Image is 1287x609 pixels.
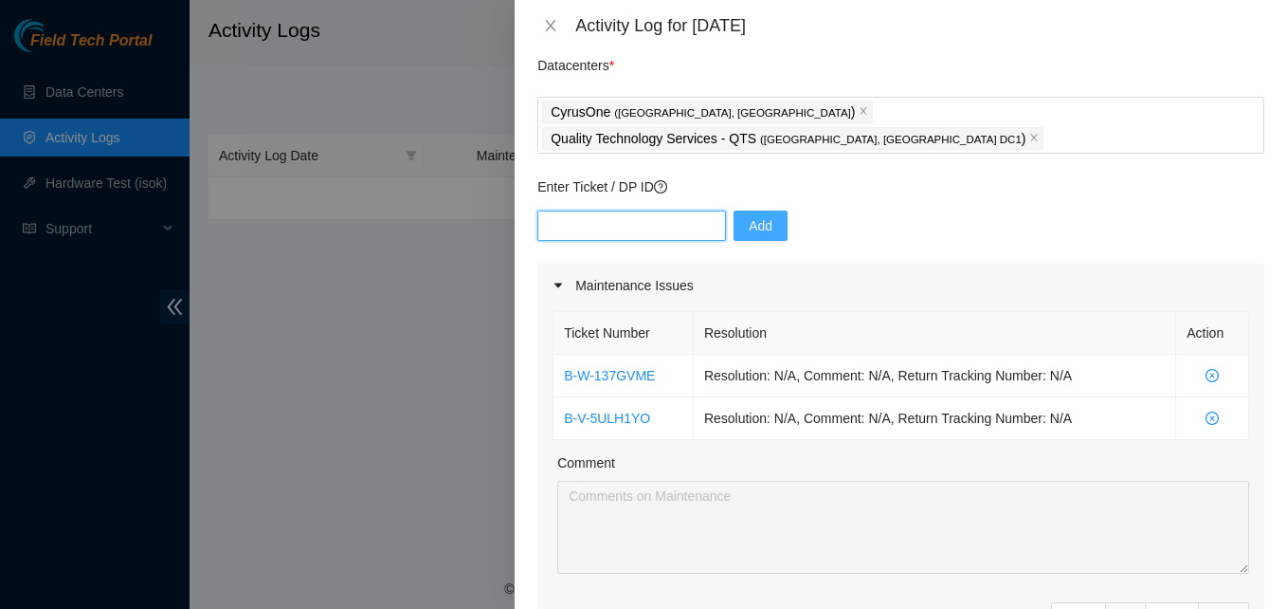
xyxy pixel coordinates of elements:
[575,15,1264,36] div: Activity Log for [DATE]
[1176,312,1249,355] th: Action
[760,134,1022,145] span: ( [GEOGRAPHIC_DATA], [GEOGRAPHIC_DATA] DC1
[694,397,1176,440] td: Resolution: N/A, Comment: N/A, Return Tracking Number: N/A
[1187,369,1238,382] span: close-circle
[551,128,1025,150] p: Quality Technology Services - QTS )
[543,18,558,33] span: close
[564,411,650,426] a: B-V-5ULH1YO
[564,368,655,383] a: B-W-137GVME
[537,264,1264,307] div: Maintenance Issues
[694,355,1176,397] td: Resolution: N/A, Comment: N/A, Return Tracking Number: N/A
[553,280,564,291] span: caret-right
[553,312,694,355] th: Ticket Number
[537,46,614,76] p: Datacenters
[859,106,868,118] span: close
[1029,133,1039,144] span: close
[557,452,615,473] label: Comment
[614,107,851,119] span: ( [GEOGRAPHIC_DATA], [GEOGRAPHIC_DATA]
[654,180,667,194] span: question-circle
[557,481,1249,574] textarea: Comment
[551,101,855,123] p: CyrusOne )
[1187,412,1238,425] span: close-circle
[749,215,772,236] span: Add
[734,211,788,241] button: Add
[694,312,1176,355] th: Resolution
[537,17,564,35] button: Close
[537,176,1264,197] p: Enter Ticket / DP ID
